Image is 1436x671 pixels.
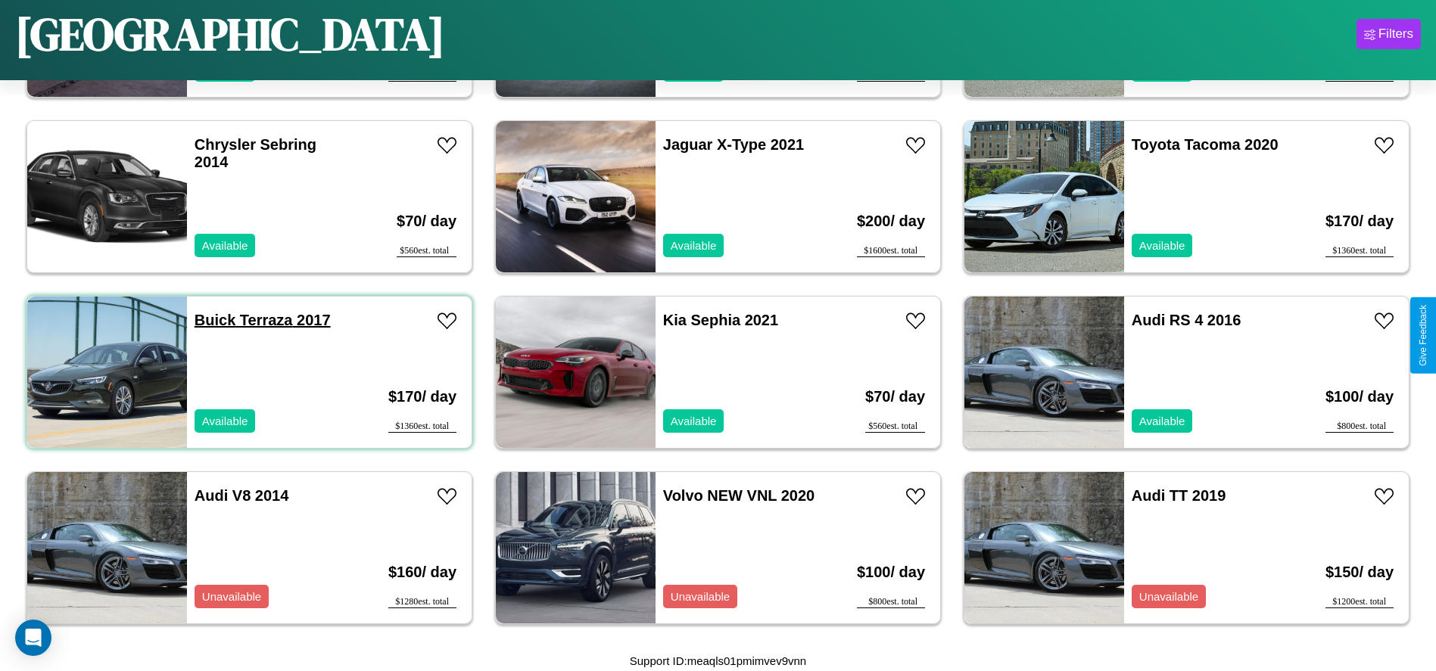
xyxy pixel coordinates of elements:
[671,586,730,607] p: Unavailable
[1325,373,1394,421] h3: $ 100 / day
[1132,487,1226,504] a: Audi TT 2019
[1325,548,1394,596] h3: $ 150 / day
[671,235,717,256] p: Available
[857,197,925,245] h3: $ 200 / day
[195,312,331,328] a: Buick Terraza 2017
[195,136,316,170] a: Chrysler Sebring 2014
[663,136,804,153] a: Jaguar X-Type 2021
[15,620,51,656] div: Open Intercom Messenger
[202,235,248,256] p: Available
[202,411,248,431] p: Available
[397,245,456,257] div: $ 560 est. total
[865,421,925,433] div: $ 560 est. total
[1325,421,1394,433] div: $ 800 est. total
[388,548,456,596] h3: $ 160 / day
[1139,586,1198,607] p: Unavailable
[663,487,815,504] a: Volvo NEW VNL 2020
[388,596,456,608] div: $ 1280 est. total
[1132,136,1279,153] a: Toyota Tacoma 2020
[857,245,925,257] div: $ 1600 est. total
[388,421,456,433] div: $ 1360 est. total
[388,373,456,421] h3: $ 170 / day
[397,197,456,245] h3: $ 70 / day
[202,586,261,607] p: Unavailable
[1357,19,1421,49] button: Filters
[857,548,925,596] h3: $ 100 / day
[865,373,925,421] h3: $ 70 / day
[195,487,289,504] a: Audi V8 2014
[671,411,717,431] p: Available
[1325,596,1394,608] div: $ 1200 est. total
[1139,411,1185,431] p: Available
[630,651,806,671] p: Support ID: meaqls01pmimvev9vnn
[663,312,778,328] a: Kia Sephia 2021
[1325,245,1394,257] div: $ 1360 est. total
[857,596,925,608] div: $ 800 est. total
[15,3,445,65] h1: [GEOGRAPHIC_DATA]
[1325,197,1394,245] h3: $ 170 / day
[1418,305,1428,366] div: Give Feedback
[1378,26,1413,42] div: Filters
[1132,312,1241,328] a: Audi RS 4 2016
[1139,235,1185,256] p: Available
